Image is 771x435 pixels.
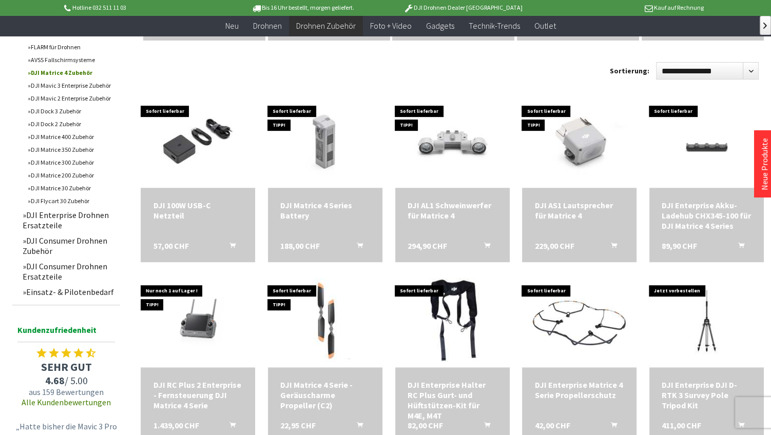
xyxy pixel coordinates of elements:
[662,380,751,410] div: DJI Enterprise DJI D-RTK 3 Survey Pole Tripod Kit
[408,241,447,251] span: 294,90 CHF
[280,200,370,221] div: DJI Matrice 4 Series Battery
[726,241,750,254] button: In den Warenkorb
[534,380,624,400] a: DJI Enterprise Matrice 4 Serie Propellerschutz 42,00 CHF In den Warenkorb
[22,397,111,407] a: Alle Kundenbewertungen
[408,420,443,430] span: 82,00 CHF
[23,66,120,79] a: DJI Matrice 4 Zubehör
[599,241,623,254] button: In den Warenkorb
[23,117,120,130] a: DJI Dock 2 Zubehör
[289,15,363,36] a: Drohnen Zubehör
[12,360,120,374] span: SEHR GUT
[12,374,120,387] span: / 5.00
[246,15,289,36] a: Drohnen
[383,2,543,14] p: DJI Drohnen Dealer [GEOGRAPHIC_DATA]
[23,105,120,117] a: DJI Dock 3 Zubehör
[395,104,510,180] img: DJI AL1 Schweinwerfer für Matrice 4
[280,241,320,251] span: 188,00 CHF
[268,278,382,364] img: DJI Matrice 4 Serie - Geräuscharme Propeller (C2)
[662,380,751,410] a: DJI Enterprise DJI D-RTK 3 Survey Pole Tripod Kit 411,00 CHF In den Warenkorb
[527,15,563,36] a: Outlet
[23,156,120,169] a: DJI Matrice 300 Zubehör
[153,241,188,251] span: 57,00 CHF
[23,143,120,156] a: DJI Matrice 350 Zubehör
[662,241,697,251] span: 89,90 CHF
[225,21,239,31] span: Neu
[23,41,120,53] a: FLARM für Drohnen
[222,2,382,14] p: Bis 16 Uhr bestellt, morgen geliefert.
[408,200,497,221] a: DJI AL1 Schweinwerfer für Matrice 4 294,90 CHF In den Warenkorb
[534,420,570,430] span: 42,00 CHF
[17,323,115,342] span: Kundenzufriedenheit
[280,200,370,221] a: DJI Matrice 4 Series Battery 188,00 CHF In den Warenkorb
[23,92,120,105] a: DJI Mavic 2 Enterprise Zubehör
[395,278,510,364] img: DJI Enterprise Halter RC Plus Gurt- und Hüftstützen-Kit für M4E, M4T
[280,380,370,410] div: DJI Matrice 4 Serie - Geräuscharme Propeller (C2)
[296,21,356,31] span: Drohnen Zubehör
[45,374,65,387] span: 4.68
[253,21,282,31] span: Drohnen
[662,420,701,430] span: 411,00 CHF
[649,278,764,364] img: DJI Enterprise DJI D-RTK 3 Survey Pole Tripod Kit
[280,380,370,410] a: DJI Matrice 4 Serie - Geräuscharme Propeller (C2) 22,95 CHF In den Warenkorb
[153,200,243,221] div: DJI 100W USB-C Netzteil
[17,259,120,284] a: DJI Consumer Drohnen Ersatzteile
[522,285,637,357] img: DJI Enterprise Matrice 4 Serie Propellerschutz
[534,21,556,31] span: Outlet
[408,380,497,421] a: DJI Enterprise Halter RC Plus Gurt- und Hüftstützen-Kit für M4E, M4T 82,00 CHF In den Warenkorb
[23,79,120,92] a: DJI Mavic 3 Enterprise Zubehör
[363,15,419,36] a: Foto + Video
[17,284,120,300] a: Einsatz- & Pilotenbedarf
[62,2,222,14] p: Hotline 032 511 11 03
[217,241,242,254] button: In den Warenkorb
[153,380,243,410] div: DJI RC Plus 2 Enterprise - Fernsteuerung DJI Matrice 4 Serie
[649,101,764,183] img: DJI Enterprise Akku-Ladehub CHX345-100 für DJI Matrice 4 Series
[17,233,120,259] a: DJI Consumer Drohnen Zubehör
[344,420,369,433] button: In den Warenkorb
[408,380,497,421] div: DJI Enterprise Halter RC Plus Gurt- und Hüftstützen-Kit für M4E, M4T
[461,15,527,36] a: Technik-Trends
[12,387,120,397] span: aus 159 Bewertungen
[153,200,243,221] a: DJI 100W USB-C Netzteil 57,00 CHF In den Warenkorb
[534,200,624,221] a: DJI AS1 Lautsprecher für Matrice 4 229,00 CHF In den Warenkorb
[759,138,769,190] a: Neue Produkte
[17,207,120,233] a: DJI Enterprise Drohnen Ersatzteile
[153,380,243,410] a: DJI RC Plus 2 Enterprise - Fernsteuerung DJI Matrice 4 Serie 1.439,00 CHF In den Warenkorb
[534,380,624,400] div: DJI Enterprise Matrice 4 Serie Propellerschutz
[23,182,120,194] a: DJI Matrice 30 Zubehör
[153,420,199,430] span: 1.439,00 CHF
[23,53,120,66] a: AVSS Fallschirmsysteme
[726,420,750,433] button: In den Warenkorb
[469,21,520,31] span: Technik-Trends
[662,200,751,231] a: DJI Enterprise Akku-Ladehub CHX345-100 für DJI Matrice 4 Series 89,90 CHF In den Warenkorb
[268,104,382,180] img: DJI Matrice 4 Series Battery
[426,21,454,31] span: Gadgets
[217,420,242,433] button: In den Warenkorb
[23,169,120,182] a: DJI Matrice 200 Zubehör
[599,420,623,433] button: In den Warenkorb
[763,23,767,29] span: 
[662,200,751,231] div: DJI Enterprise Akku-Ladehub CHX345-100 für DJI Matrice 4 Series
[344,241,369,254] button: In den Warenkorb
[141,104,255,180] img: DJI 100W USB-C Netzteil
[23,130,120,143] a: DJI Matrice 400 Zubehör
[23,194,120,207] a: DJI Flycart 30 Zubehör
[543,2,703,14] p: Kauf auf Rechnung
[610,63,649,79] label: Sortierung:
[472,420,496,433] button: In den Warenkorb
[370,21,412,31] span: Foto + Video
[419,15,461,36] a: Gadgets
[280,420,316,430] span: 22,95 CHF
[218,15,246,36] a: Neu
[152,275,244,367] img: DJI RC Plus 2 Enterprise - Fernsteuerung DJI Matrice 4 Serie
[522,104,637,180] img: DJI AS1 Lautsprecher für Matrice 4
[472,241,496,254] button: In den Warenkorb
[534,200,624,221] div: DJI AS1 Lautsprecher für Matrice 4
[534,241,574,251] span: 229,00 CHF
[408,200,497,221] div: DJI AL1 Schweinwerfer für Matrice 4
